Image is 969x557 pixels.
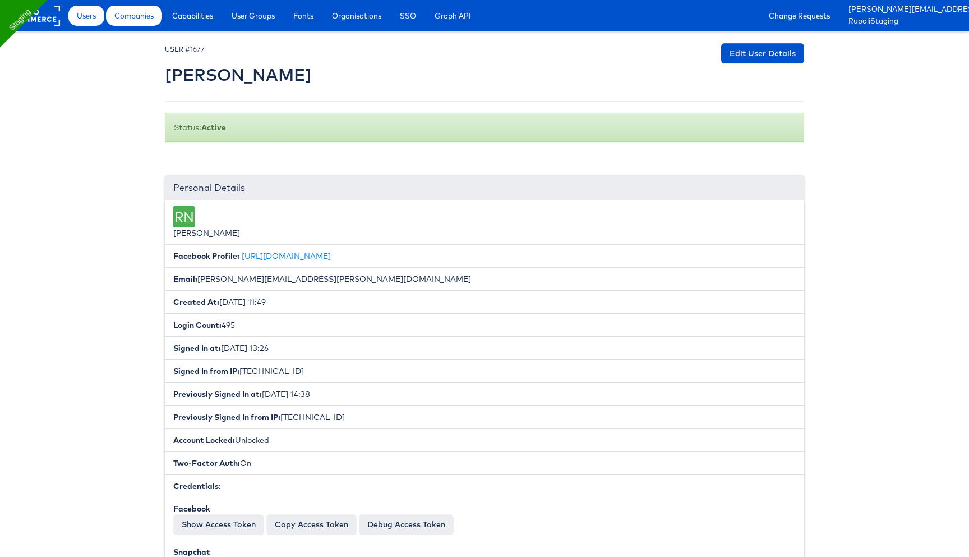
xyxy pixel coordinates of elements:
div: Personal Details [165,176,804,200]
a: RupaliStaging [848,16,961,28]
b: Created At: [173,297,219,307]
a: Change Requests [760,6,838,26]
a: SSO [391,6,424,26]
li: [PERSON_NAME] [165,200,804,245]
b: Facebook [173,504,210,514]
span: Fonts [293,10,313,21]
a: Graph API [426,6,479,26]
li: [TECHNICAL_ID] [165,405,804,429]
a: User Groups [223,6,283,26]
b: Active [201,122,226,133]
div: Status: [165,113,804,142]
span: Graph API [435,10,471,21]
small: USER #1677 [165,45,205,53]
span: Users [77,10,96,21]
a: Fonts [285,6,322,26]
h2: [PERSON_NAME] [165,66,312,84]
li: [DATE] 11:49 [165,290,804,314]
b: Signed In at: [173,343,221,353]
button: Copy Access Token [266,514,357,535]
a: Debug Access Token [359,514,454,535]
a: [URL][DOMAIN_NAME] [242,251,331,261]
a: Capabilities [164,6,222,26]
button: Show Access Token [173,514,264,535]
a: Companies [106,6,162,26]
b: Login Count: [173,320,222,330]
span: Companies [114,10,154,21]
li: [TECHNICAL_ID] [165,359,804,383]
span: Organisations [332,10,381,21]
b: Signed In from IP: [173,366,239,376]
span: User Groups [232,10,275,21]
b: Email: [173,274,197,284]
b: Snapchat [173,547,210,557]
b: Previously Signed In at: [173,389,262,399]
li: [DATE] 14:38 [165,382,804,406]
b: Two-Factor Auth: [173,458,240,468]
b: Previously Signed In from IP: [173,412,280,422]
li: 495 [165,313,804,337]
a: [PERSON_NAME][EMAIL_ADDRESS][PERSON_NAME][DOMAIN_NAME] [848,4,961,16]
li: Unlocked [165,428,804,452]
span: Capabilities [172,10,213,21]
b: Credentials [173,481,219,491]
b: Facebook Profile: [173,251,239,261]
li: [PERSON_NAME][EMAIL_ADDRESS][PERSON_NAME][DOMAIN_NAME] [165,267,804,291]
a: Edit User Details [721,43,804,63]
a: Users [68,6,104,26]
li: [DATE] 13:26 [165,336,804,360]
div: RN [173,206,195,227]
a: Organisations [324,6,390,26]
b: Account Locked: [173,435,235,445]
span: SSO [400,10,416,21]
li: On [165,451,804,475]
